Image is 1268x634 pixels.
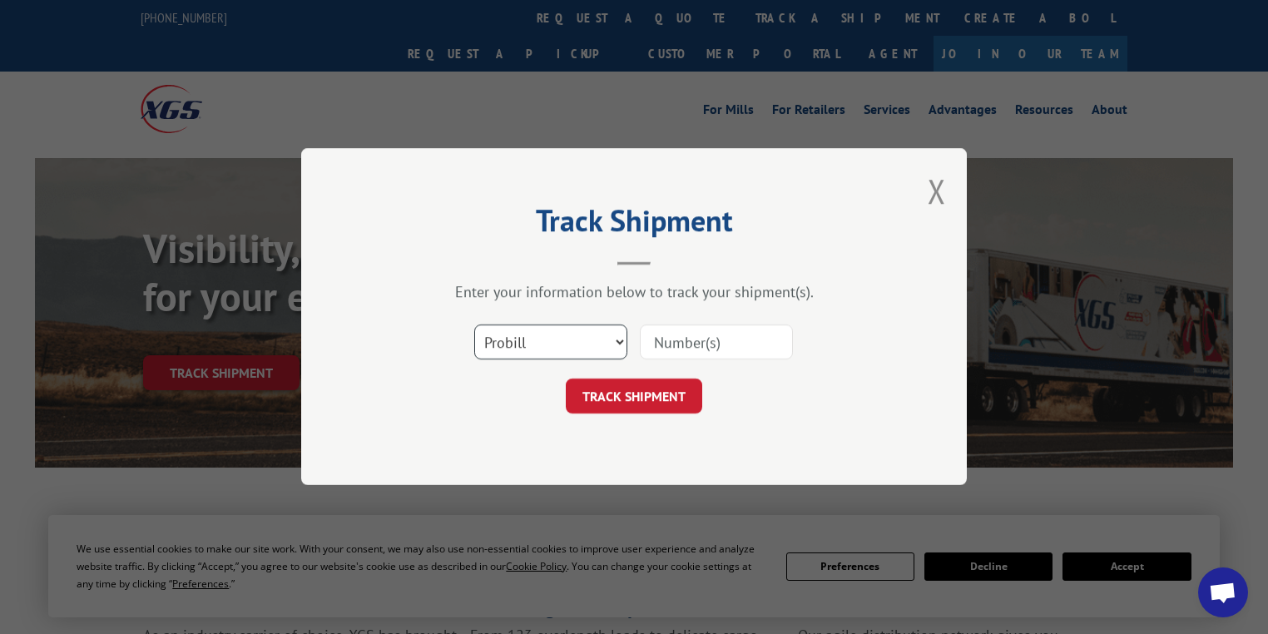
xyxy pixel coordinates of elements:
[384,283,884,302] div: Enter your information below to track your shipment(s).
[928,169,946,213] button: Close modal
[1198,567,1248,617] div: Open chat
[566,379,702,414] button: TRACK SHIPMENT
[640,325,793,360] input: Number(s)
[384,209,884,240] h2: Track Shipment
